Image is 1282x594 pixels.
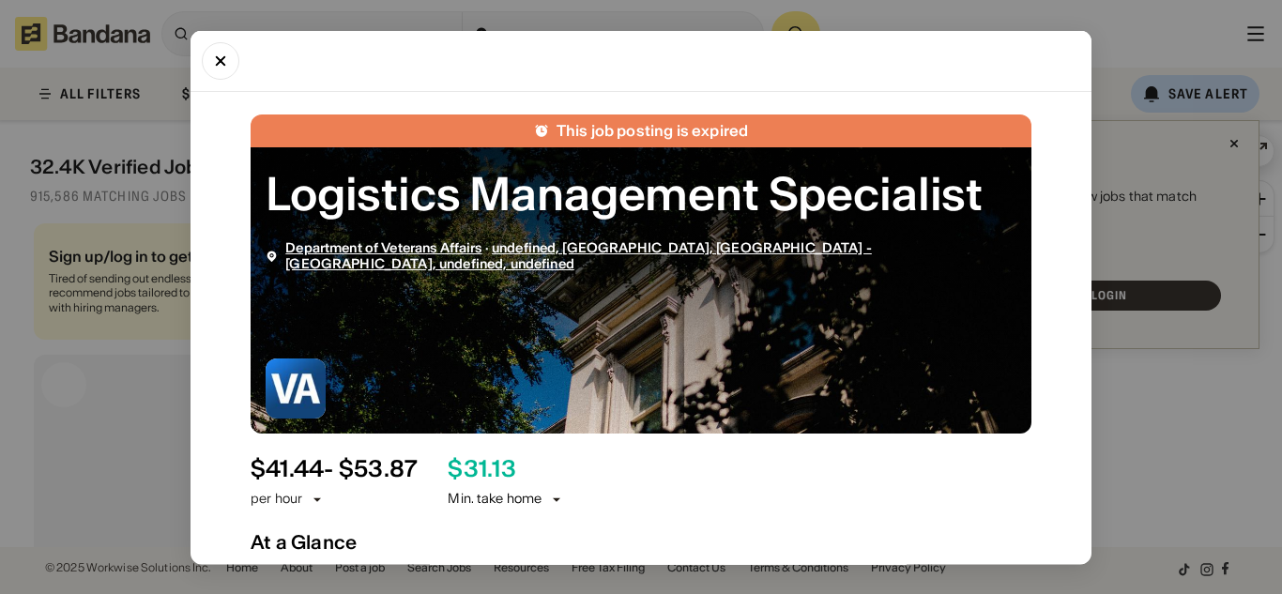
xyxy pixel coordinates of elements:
[557,121,748,139] div: This job posting is expired
[285,238,872,271] a: undefined, [GEOGRAPHIC_DATA], [GEOGRAPHIC_DATA] - [GEOGRAPHIC_DATA], undefined, undefined
[251,490,302,509] div: per hour
[448,455,515,482] div: $ 31.13
[251,530,1031,553] div: At a Glance
[285,238,481,255] a: Department of Veterans Affairs
[251,455,418,482] div: $ 41.44 - $53.87
[202,41,239,79] button: Close
[266,358,326,418] img: Department of Veterans Affairs logo
[266,161,1016,224] div: Logistics Management Specialist
[285,239,1016,271] div: ·
[448,490,564,509] div: Min. take home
